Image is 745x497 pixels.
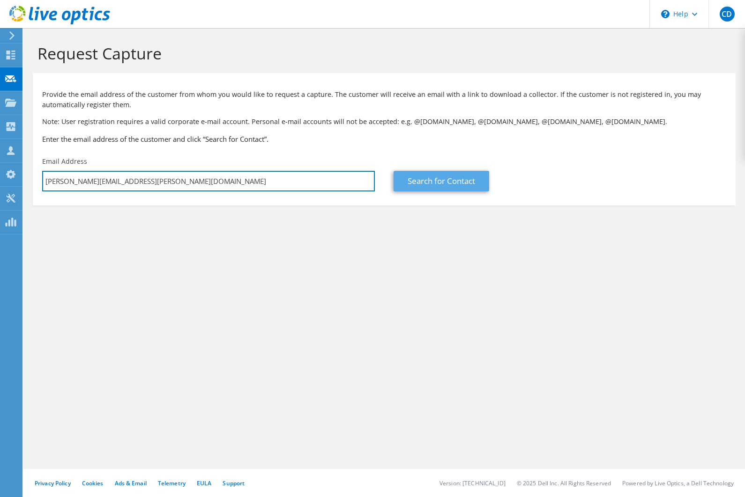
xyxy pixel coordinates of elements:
p: Note: User registration requires a valid corporate e-mail account. Personal e-mail accounts will ... [42,117,726,127]
li: Version: [TECHNICAL_ID] [440,479,506,487]
li: © 2025 Dell Inc. All Rights Reserved [517,479,611,487]
svg: \n [661,10,670,18]
label: Email Address [42,157,87,166]
li: Powered by Live Optics, a Dell Technology [622,479,734,487]
a: Privacy Policy [35,479,71,487]
p: Provide the email address of the customer from whom you would like to request a capture. The cust... [42,89,726,110]
a: Telemetry [158,479,186,487]
a: Cookies [82,479,104,487]
h3: Enter the email address of the customer and click “Search for Contact”. [42,134,726,144]
a: Support [223,479,245,487]
a: Search for Contact [394,171,489,191]
h1: Request Capture [37,44,726,63]
span: CD [720,7,735,22]
a: Ads & Email [115,479,147,487]
a: EULA [197,479,211,487]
